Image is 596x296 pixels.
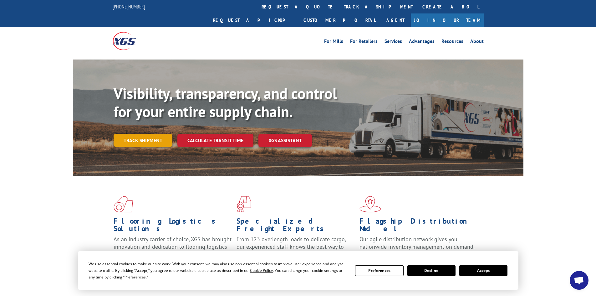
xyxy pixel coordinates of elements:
div: Cookie Consent Prompt [78,251,518,290]
a: Resources [441,39,463,46]
span: Cookie Policy [250,268,273,273]
p: From 123 overlength loads to delicate cargo, our experienced staff knows the best way to move you... [237,236,355,263]
a: [PHONE_NUMBER] [113,3,145,10]
button: Preferences [355,265,403,276]
img: xgs-icon-total-supply-chain-intelligence-red [114,196,133,212]
a: About [470,39,484,46]
span: Preferences [125,274,146,280]
div: Open chat [570,271,588,290]
a: Track shipment [114,134,172,147]
a: XGS ASSISTANT [258,134,312,147]
a: Customer Portal [299,13,380,27]
a: For Retailers [350,39,378,46]
a: Join Our Team [411,13,484,27]
span: Our agile distribution network gives you nationwide inventory management on demand. [359,236,475,250]
a: For Mills [324,39,343,46]
img: xgs-icon-focused-on-flooring-red [237,196,251,212]
a: Services [385,39,402,46]
img: xgs-icon-flagship-distribution-model-red [359,196,381,212]
a: Agent [380,13,411,27]
h1: Specialized Freight Experts [237,217,355,236]
b: Visibility, transparency, and control for your entire supply chain. [114,84,337,121]
a: Calculate transit time [177,134,253,147]
button: Decline [407,265,456,276]
span: As an industry carrier of choice, XGS has brought innovation and dedication to flooring logistics... [114,236,232,258]
h1: Flagship Distribution Model [359,217,478,236]
a: Request a pickup [208,13,299,27]
h1: Flooring Logistics Solutions [114,217,232,236]
div: We use essential cookies to make our site work. With your consent, we may also use non-essential ... [89,261,348,280]
button: Accept [459,265,507,276]
a: Advantages [409,39,435,46]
